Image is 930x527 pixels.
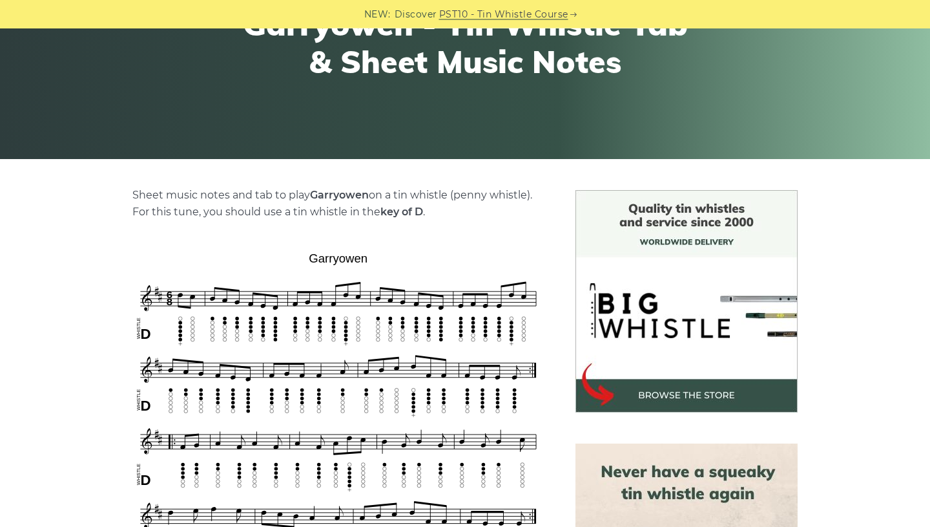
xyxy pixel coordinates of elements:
[395,7,437,22] span: Discover
[439,7,568,22] a: PST10 - Tin Whistle Course
[227,6,703,80] h1: Garryowen - Tin Whistle Tab & Sheet Music Notes
[132,187,544,220] p: Sheet music notes and tab to play on a tin whistle (penny whistle). For this tune, you should use...
[380,206,423,218] strong: key of D
[310,189,369,201] strong: Garryowen
[364,7,391,22] span: NEW:
[575,190,798,413] img: BigWhistle Tin Whistle Store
